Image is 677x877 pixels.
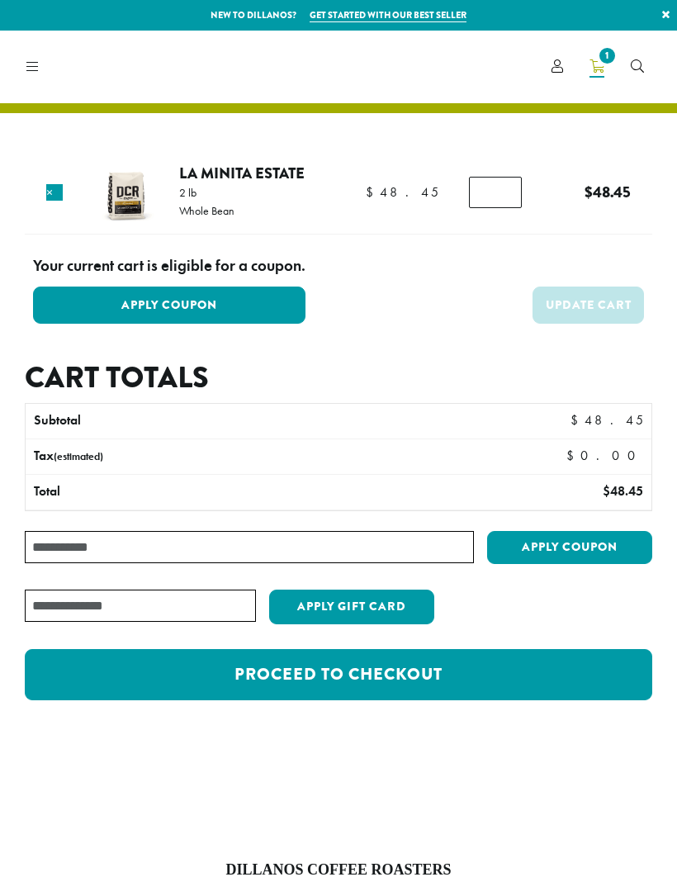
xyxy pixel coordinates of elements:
bdi: 0.00 [566,447,643,464]
img: La Minita Estate [88,157,162,230]
a: Search [618,53,657,80]
h2: Cart totals [25,360,652,396]
span: $ [603,482,610,500]
p: Whole Bean [179,205,234,216]
span: 1 [596,45,618,67]
span: $ [570,411,585,429]
th: Total [26,475,401,510]
bdi: 48.45 [366,183,438,201]
bdi: 48.45 [570,411,643,429]
th: Subtotal [26,404,401,438]
input: Product quantity [469,177,522,208]
span: Your current cart is eligible for a coupon. [33,254,305,278]
a: Get started with our best seller [310,8,466,22]
p: 2 lb [179,187,234,198]
bdi: 48.45 [585,181,631,203]
bdi: 48.45 [603,482,643,500]
span: $ [566,447,580,464]
button: Apply Gift Card [269,590,434,624]
button: Apply coupon [487,531,652,565]
button: Apply Coupon [33,287,305,324]
button: Update cart [533,287,644,324]
small: (estimated) [54,449,103,463]
th: Tax [26,439,471,474]
a: La Minita Estate [179,162,305,184]
span: $ [366,183,380,201]
a: Remove this item [46,184,63,201]
a: Proceed to checkout [25,649,652,700]
span: $ [585,181,593,203]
